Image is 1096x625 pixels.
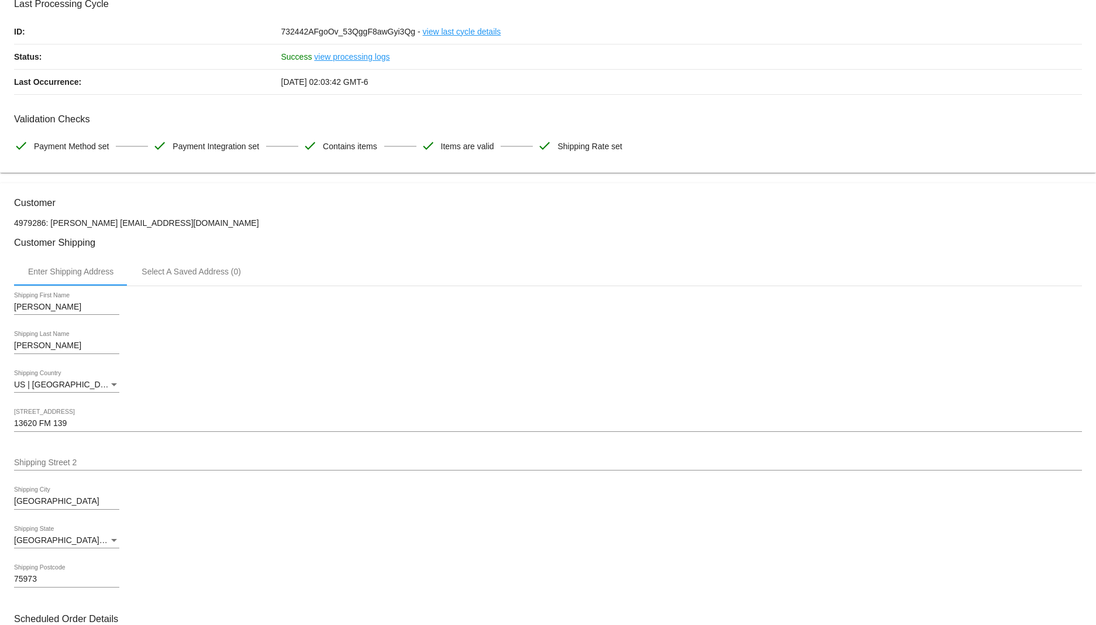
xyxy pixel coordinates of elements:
[14,70,281,94] p: Last Occurrence:
[441,134,494,159] span: Items are valid
[14,458,1082,468] input: Shipping Street 2
[14,237,1082,248] h3: Customer Shipping
[14,197,1082,208] h3: Customer
[14,139,28,153] mat-icon: check
[14,303,119,312] input: Shipping First Name
[14,419,1082,428] input: Shipping Street 1
[281,27,421,36] span: 732442AFgoOv_53QggF8awGyi3Qg -
[14,218,1082,228] p: 4979286: [PERSON_NAME] [EMAIL_ADDRESS][DOMAIN_NAME]
[34,134,109,159] span: Payment Method set
[14,535,151,545] span: [GEOGRAPHIC_DATA] | [US_STATE]
[14,497,119,506] input: Shipping City
[14,575,119,584] input: Shipping Postcode
[14,536,119,545] mat-select: Shipping State
[281,52,312,61] span: Success
[423,19,501,44] a: view last cycle details
[14,44,281,69] p: Status:
[153,139,167,153] mat-icon: check
[537,139,552,153] mat-icon: check
[14,341,119,351] input: Shipping Last Name
[281,77,368,87] span: [DATE] 02:03:42 GMT-6
[14,613,1082,624] h3: Scheduled Order Details
[14,114,1082,125] h3: Validation Checks
[323,134,377,159] span: Contains items
[314,44,390,69] a: view processing logs
[421,139,435,153] mat-icon: check
[142,267,241,276] div: Select A Saved Address (0)
[14,19,281,44] p: ID:
[14,380,119,390] mat-select: Shipping Country
[14,380,118,389] span: US | [GEOGRAPHIC_DATA]
[28,267,113,276] div: Enter Shipping Address
[173,134,259,159] span: Payment Integration set
[557,134,622,159] span: Shipping Rate set
[303,139,317,153] mat-icon: check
